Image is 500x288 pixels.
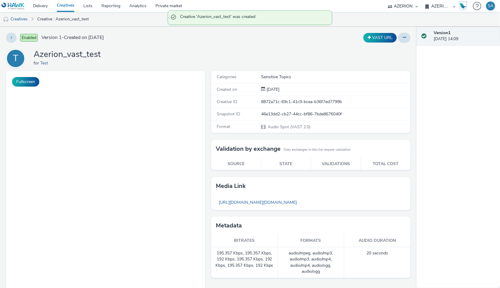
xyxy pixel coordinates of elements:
span: Audio Spot (VAST 2.0) [267,124,310,130]
a: Test [40,60,50,66]
th: Source [211,158,261,170]
span: Enabled [20,34,38,42]
div: 46e13dd2-cb27-44cc-bf86-7bde8676040f [261,111,410,117]
span: Format [217,124,230,129]
div: Sensitive Topics [261,74,410,80]
th: Validations [311,158,361,170]
img: undefined Logo [2,2,25,10]
a: [URL][DOMAIN_NAME][DOMAIN_NAME] [216,197,300,208]
td: 20 seconds [344,247,411,278]
button: VAST URL [363,33,397,43]
th: State [261,158,311,170]
div: [DATE] 14:09 [434,30,495,42]
h3: Metadata [216,221,242,230]
th: Audio duration [344,235,411,247]
h3: Media link [216,182,246,191]
th: Total cost [361,158,411,170]
h1: Azerion_vast_test [34,49,101,60]
span: Creative ID [217,99,237,105]
strong: Version 1 [434,30,450,36]
div: T [13,50,18,67]
button: Fullscreen [12,77,39,87]
span: Created on [217,87,237,92]
th: Formats [278,235,344,247]
span: Version 1 - Created on [DATE] [41,34,104,41]
div: 8872a71c-69c1-41c9-bcea-b36f7ed7799b [261,99,410,105]
span: Snapshot ID [217,111,240,117]
a: T [6,55,28,61]
td: 195.357 Kbps, 195.357 Kbps, 192 Kbps, 195.357 Kbps, 192 Kbps, 195.357 Kbps, 192 Kbps [211,247,278,278]
span: Creative 'Azerion_vast_test' was created [180,14,326,22]
span: [DATE] [265,87,279,92]
img: Hawk Academy [459,1,468,11]
img: audio [3,16,9,22]
a: Hawk Academy [459,1,470,11]
div: SA [488,1,494,10]
div: Duplicate the creative as a VAST URL [362,33,398,43]
td: audio/mpeg, audio/mp3, audio/mp3, audio/mp4, audio/mp4, audio/ogg, audio/ogg [278,247,344,278]
a: Creative : Azerion_vast_test [34,12,92,26]
span: for [34,60,40,66]
span: Categories [217,74,236,80]
th: Bitrates [211,235,278,247]
div: Creation 23 September 2025, 14:09 [265,87,279,93]
h3: Validation by exchange [216,144,281,153]
small: Only exchanges in this list require validation [284,147,351,152]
